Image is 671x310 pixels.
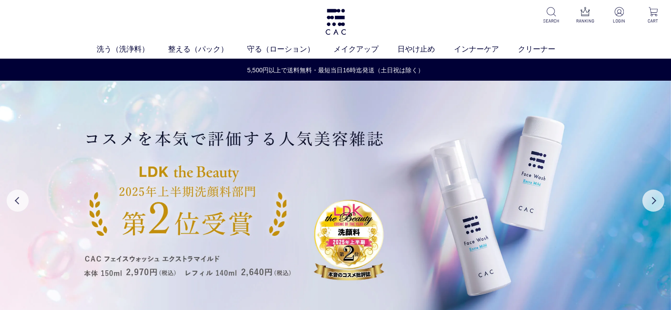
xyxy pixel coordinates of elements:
a: インナーケア [454,44,518,55]
a: 整える（パック） [168,44,247,55]
img: logo [324,9,347,35]
a: メイクアップ [334,44,397,55]
a: CART [642,7,664,24]
a: 日やけ止め [397,44,454,55]
p: SEARCH [540,18,562,24]
p: RANKING [574,18,596,24]
a: クリーナー [518,44,574,55]
a: SEARCH [540,7,562,24]
a: RANKING [574,7,596,24]
a: 5,500円以上で送料無料・最短当日16時迄発送（土日祝は除く） [0,66,671,75]
a: LOGIN [608,7,630,24]
p: CART [642,18,664,24]
button: Next [642,190,664,212]
button: Previous [7,190,29,212]
p: LOGIN [608,18,630,24]
a: 守る（ローション） [247,44,334,55]
a: 洗う（洗浄料） [97,44,168,55]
